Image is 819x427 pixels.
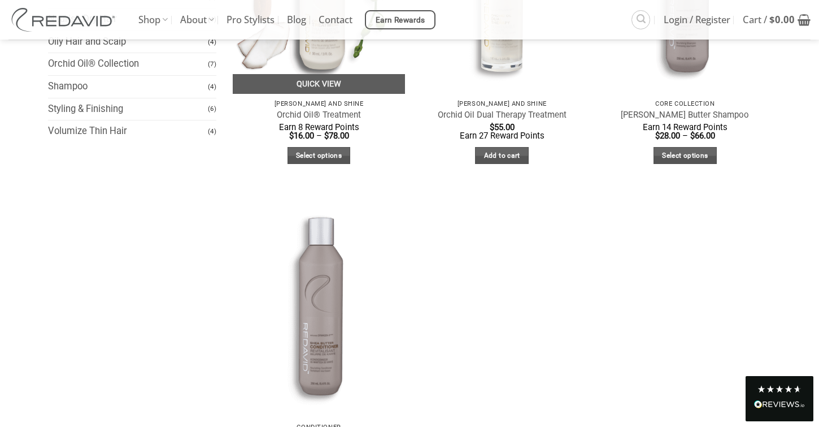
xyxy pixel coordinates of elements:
[365,10,435,29] a: Earn Rewards
[238,100,399,107] p: [PERSON_NAME] and Shine
[233,187,405,417] img: REDAVID Shea Butter Conditioner - 1
[8,8,121,32] img: REDAVID Salon Products | United States
[490,122,515,132] bdi: 55.00
[376,14,425,27] span: Earn Rewards
[664,6,730,34] span: Login / Register
[655,131,660,141] span: $
[754,400,805,408] img: REVIEWS.io
[208,122,216,141] span: (4)
[208,54,216,74] span: (7)
[289,131,294,141] span: $
[757,385,802,394] div: 4.8 Stars
[324,131,329,141] span: $
[277,110,361,120] a: Orchid Oil® Treatment
[287,147,351,165] a: Select options for “Orchid Oil® Treatment”
[48,120,208,143] a: Volumize Thin Hair
[208,77,216,97] span: (4)
[643,122,727,132] span: Earn 14 Reward Points
[48,76,208,98] a: Shampoo
[631,10,650,29] a: Search
[690,131,695,141] span: $
[208,99,216,119] span: (6)
[48,53,208,75] a: Orchid Oil® Collection
[421,100,582,107] p: [PERSON_NAME] and Shine
[316,131,322,141] span: –
[682,131,688,141] span: –
[475,147,529,165] a: Add to cart: “Orchid Oil Dual Therapy Treatment”
[438,110,567,120] a: Orchid Oil Dual Therapy Treatment
[48,31,208,53] a: Oily Hair and Scalp
[754,398,805,413] div: Read All Reviews
[769,13,795,26] bdi: 0.00
[324,131,349,141] bdi: 78.00
[490,122,494,132] span: $
[621,110,749,120] a: [PERSON_NAME] Butter Shampoo
[655,131,680,141] bdi: 28.00
[289,131,314,141] bdi: 16.00
[690,131,715,141] bdi: 66.00
[746,376,813,421] div: Read All Reviews
[769,13,775,26] span: $
[233,74,405,94] a: Quick View
[654,147,717,165] a: Select options for “Shea Butter Shampoo”
[460,131,544,141] span: Earn 27 Reward Points
[279,122,359,132] span: Earn 8 Reward Points
[48,98,208,120] a: Styling & Finishing
[208,32,216,52] span: (4)
[605,100,766,107] p: Core Collection
[743,6,795,34] span: Cart /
